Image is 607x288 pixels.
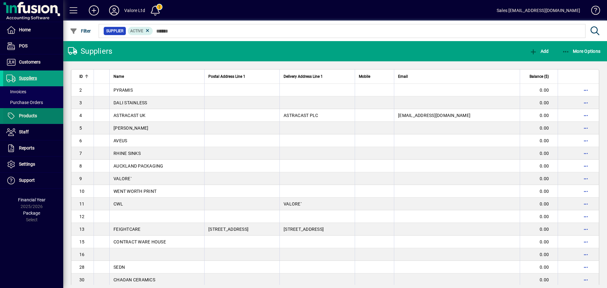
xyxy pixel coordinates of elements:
[79,201,85,206] span: 11
[68,25,93,37] button: Filter
[113,163,163,169] span: AUCKLAND PACKAGING
[79,100,82,105] span: 3
[84,5,104,16] button: Add
[581,186,591,196] button: More options
[23,211,40,216] span: Package
[359,73,390,80] div: Mobile
[113,73,200,80] div: Name
[520,160,558,172] td: 0.00
[19,76,37,81] span: Suppliers
[520,172,558,185] td: 0.00
[3,22,63,38] a: Home
[68,46,112,56] div: Suppliers
[6,100,43,105] span: Purchase Orders
[70,28,91,34] span: Filter
[79,214,85,219] span: 12
[581,199,591,209] button: More options
[113,201,123,206] span: CWL
[79,88,82,93] span: 2
[3,54,63,70] a: Customers
[520,261,558,273] td: 0.00
[520,134,558,147] td: 0.00
[79,163,82,169] span: 8
[128,27,153,35] mat-chip: Activation Status: Active
[124,5,145,15] div: Valore Ltd
[3,124,63,140] a: Staff
[18,197,46,202] span: Financial Year
[581,237,591,247] button: More options
[520,147,558,160] td: 0.00
[208,227,248,232] span: [STREET_ADDRESS]
[3,86,63,97] a: Invoices
[284,113,318,118] span: ASTRACAST PLC
[79,227,85,232] span: 13
[79,113,82,118] span: 4
[113,265,125,270] span: SEDN
[520,96,558,109] td: 0.00
[581,98,591,108] button: More options
[104,5,124,16] button: Profile
[79,73,83,80] span: ID
[581,262,591,272] button: More options
[520,109,558,122] td: 0.00
[581,148,591,158] button: More options
[520,122,558,134] td: 0.00
[520,248,558,261] td: 0.00
[3,173,63,188] a: Support
[3,140,63,156] a: Reports
[520,84,558,96] td: 0.00
[581,85,591,95] button: More options
[284,201,302,206] span: VALORE`
[497,5,580,15] div: Sales [EMAIL_ADDRESS][DOMAIN_NAME]
[19,178,35,183] span: Support
[113,176,132,181] span: VALORE`
[398,73,408,80] span: Email
[528,46,550,57] button: Add
[79,277,85,282] span: 30
[524,73,555,80] div: Balance ($)
[3,108,63,124] a: Products
[79,126,82,131] span: 5
[530,73,549,80] span: Balance ($)
[530,49,549,54] span: Add
[562,49,601,54] span: More Options
[113,151,141,156] span: RHINE SINKS
[3,38,63,54] a: POS
[398,73,516,80] div: Email
[79,73,90,80] div: ID
[561,46,602,57] button: More Options
[586,1,599,22] a: Knowledge Base
[113,73,124,80] span: Name
[113,100,147,105] span: DALI STAINLESS
[581,174,591,184] button: More options
[520,198,558,210] td: 0.00
[79,138,82,143] span: 6
[284,227,324,232] span: [STREET_ADDRESS]
[520,236,558,248] td: 0.00
[19,162,35,167] span: Settings
[6,89,26,94] span: Invoices
[520,185,558,198] td: 0.00
[19,59,40,64] span: Customers
[581,224,591,234] button: More options
[113,138,127,143] span: AVEUS
[113,239,166,244] span: CONTRACT WARE HOUSE
[19,43,28,48] span: POS
[520,223,558,236] td: 0.00
[208,73,245,80] span: Postal Address Line 1
[19,145,34,150] span: Reports
[113,113,145,118] span: ASTRACAST UK
[581,161,591,171] button: More options
[79,176,82,181] span: 9
[79,189,85,194] span: 10
[581,136,591,146] button: More options
[79,239,85,244] span: 15
[398,113,470,118] span: [EMAIL_ADDRESS][DOMAIN_NAME]
[284,73,323,80] span: Delivery Address Line 1
[113,189,156,194] span: WENT WORTH PRINT
[113,277,155,282] span: CHAOAN CERAMICS
[113,227,141,232] span: FEIGHTCARE
[581,275,591,285] button: More options
[113,88,133,93] span: PYRAMIS
[19,27,31,32] span: Home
